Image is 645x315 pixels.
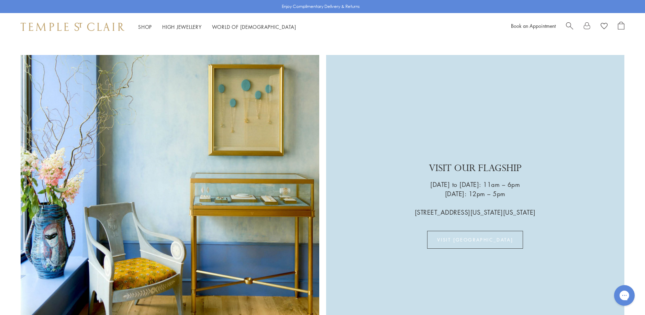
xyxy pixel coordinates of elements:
img: Temple St. Clair [21,23,124,31]
a: ShopShop [138,23,152,30]
nav: Main navigation [138,23,296,31]
a: World of [DEMOGRAPHIC_DATA]World of [DEMOGRAPHIC_DATA] [212,23,296,30]
a: Book an Appointment [511,22,556,29]
a: Search [566,22,573,32]
iframe: Gorgias live chat messenger [611,283,638,308]
a: View Wishlist [601,22,608,32]
p: VISIT OUR FLAGSHIP [429,160,522,180]
a: VISIT [GEOGRAPHIC_DATA] [427,231,523,249]
p: [DATE] to [DATE]: 11am – 6pm [DATE]: 12pm – 5pm [430,180,520,199]
p: [STREET_ADDRESS][US_STATE][US_STATE] [415,199,536,217]
a: Open Shopping Bag [618,22,624,32]
p: Enjoy Complimentary Delivery & Returns [282,3,360,10]
a: High JewelleryHigh Jewellery [162,23,202,30]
